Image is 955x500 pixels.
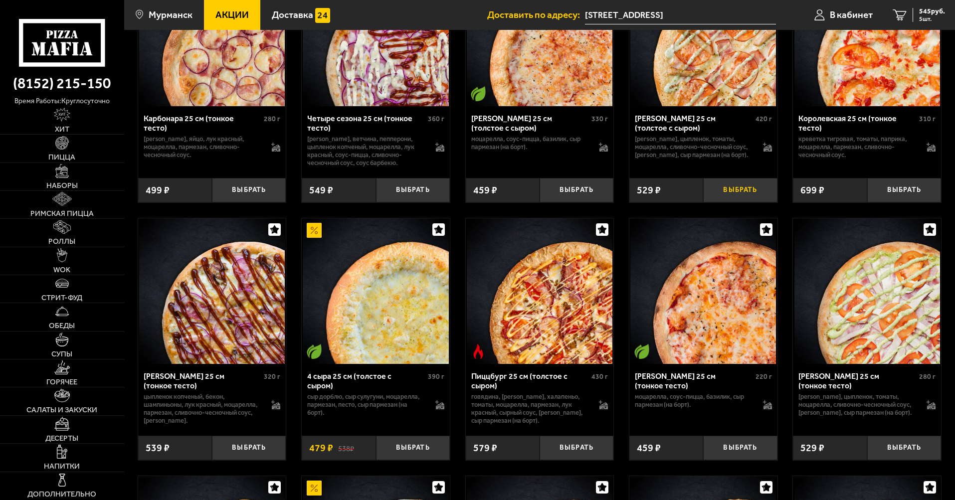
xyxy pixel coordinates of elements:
p: [PERSON_NAME], цыпленок, томаты, моцарелла, сливочно-чесночный соус, [PERSON_NAME], сыр пармезан ... [635,135,753,159]
button: Выбрать [212,178,286,202]
span: 320 г [264,372,280,381]
div: 4 сыра 25 см (толстое с сыром) [307,371,425,390]
span: 5 шт. [919,16,945,22]
s: 538 ₽ [338,443,354,453]
span: Акции [215,10,249,19]
span: 459 ₽ [473,184,497,196]
span: 360 г [428,115,444,123]
span: 310 г [919,115,936,123]
span: Дополнительно [27,491,96,498]
button: Выбрать [703,436,777,460]
span: Обеды [49,322,75,330]
span: 579 ₽ [473,442,497,454]
span: Римская пицца [30,210,94,217]
a: Острое блюдоПиццбург 25 см (толстое с сыром) [466,218,614,364]
span: 430 г [591,372,608,381]
span: 539 ₽ [146,442,170,454]
button: Выбрать [540,178,613,202]
input: Ваш адрес доставки [585,6,776,24]
button: Выбрать [212,436,286,460]
span: 499 ₽ [146,184,170,196]
img: Вегетарианское блюдо [307,344,322,359]
span: Салаты и закуски [26,406,97,414]
span: 699 ₽ [800,184,824,196]
a: Вегетарианское блюдоМаргарита 25 см (тонкое тесто) [629,218,777,364]
span: Мурманская область, Кола, проспект Защитников Заполярья, 30 [585,6,776,24]
span: Доставка [272,10,313,19]
span: 549 ₽ [309,184,333,196]
span: Хит [55,126,69,133]
img: Акционный [307,481,322,496]
button: Выбрать [376,178,450,202]
div: [PERSON_NAME] 25 см (толстое с сыром) [471,114,589,133]
span: 280 г [264,115,280,123]
img: 15daf4d41897b9f0e9f617042186c801.svg [315,8,330,23]
p: цыпленок копченый, бекон, шампиньоны, лук красный, моцарелла, пармезан, сливочно-чесночный соус, ... [144,393,262,425]
button: Выбрать [867,436,941,460]
p: моцарелла, соус-пицца, базилик, сыр пармезан (на борт). [635,393,753,409]
span: 280 г [919,372,936,381]
div: Пиццбург 25 см (толстое с сыром) [471,371,589,390]
img: 4 сыра 25 см (толстое с сыром) [303,218,448,364]
div: [PERSON_NAME] 25 см (тонкое тесто) [798,371,917,390]
img: Акционный [307,223,322,238]
span: 220 г [756,372,772,381]
a: АкционныйВегетарианское блюдо4 сыра 25 см (толстое с сыром) [302,218,450,364]
a: Чикен Барбекю 25 см (тонкое тесто) [138,218,286,364]
span: В кабинет [830,10,873,19]
span: Стрит-фуд [41,294,82,302]
img: Чикен Ранч 25 см (тонкое тесто) [794,218,940,364]
span: 529 ₽ [800,442,824,454]
a: Чикен Ранч 25 см (тонкое тесто) [793,218,941,364]
p: креветка тигровая, томаты, паприка, моцарелла, пармезан, сливочно-чесночный соус. [798,135,917,159]
div: [PERSON_NAME] 25 см (тонкое тесто) [635,371,753,390]
div: Четыре сезона 25 см (тонкое тесто) [307,114,425,133]
p: [PERSON_NAME], ветчина, пепперони, цыпленок копченый, моцарелла, лук красный, соус-пицца, сливочн... [307,135,425,167]
span: 420 г [756,115,772,123]
p: моцарелла, соус-пицца, базилик, сыр пармезан (на борт). [471,135,589,151]
span: 545 руб. [919,8,945,15]
span: Напитки [44,463,80,470]
div: Карбонара 25 см (тонкое тесто) [144,114,262,133]
p: [PERSON_NAME], цыпленок, томаты, моцарелла, сливочно-чесночный соус, [PERSON_NAME], сыр пармезан ... [798,393,917,417]
span: 390 г [428,372,444,381]
img: Чикен Барбекю 25 см (тонкое тесто) [139,218,285,364]
span: 330 г [591,115,608,123]
button: Выбрать [540,436,613,460]
img: Вегетарианское блюдо [634,344,649,359]
span: 459 ₽ [637,442,661,454]
span: Доставить по адресу: [487,10,585,19]
span: Супы [51,350,72,358]
p: сыр дорблю, сыр сулугуни, моцарелла, пармезан, песто, сыр пармезан (на борт). [307,393,425,417]
button: Выбрать [376,436,450,460]
img: Вегетарианское блюдо [471,86,486,101]
span: Мурманск [149,10,192,19]
span: 529 ₽ [637,184,661,196]
img: Маргарита 25 см (тонкое тесто) [630,218,776,364]
span: Наборы [46,182,78,189]
span: WOK [53,266,70,274]
img: Острое блюдо [471,344,486,359]
span: Десерты [45,435,78,442]
span: 479 ₽ [309,442,333,454]
span: Пицца [48,154,75,161]
img: Пиццбург 25 см (толстое с сыром) [467,218,612,364]
p: говядина, [PERSON_NAME], халапеньо, томаты, моцарелла, пармезан, лук красный, сырный соус, [PERSO... [471,393,589,425]
p: [PERSON_NAME], яйцо, лук красный, моцарелла, пармезан, сливочно-чесночный соус. [144,135,262,159]
div: [PERSON_NAME] 25 см (тонкое тесто) [144,371,262,390]
button: Выбрать [703,178,777,202]
div: Королевская 25 см (тонкое тесто) [798,114,917,133]
div: [PERSON_NAME] 25 см (толстое с сыром) [635,114,753,133]
button: Выбрать [867,178,941,202]
span: Роллы [48,238,75,245]
span: Горячее [46,378,77,386]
